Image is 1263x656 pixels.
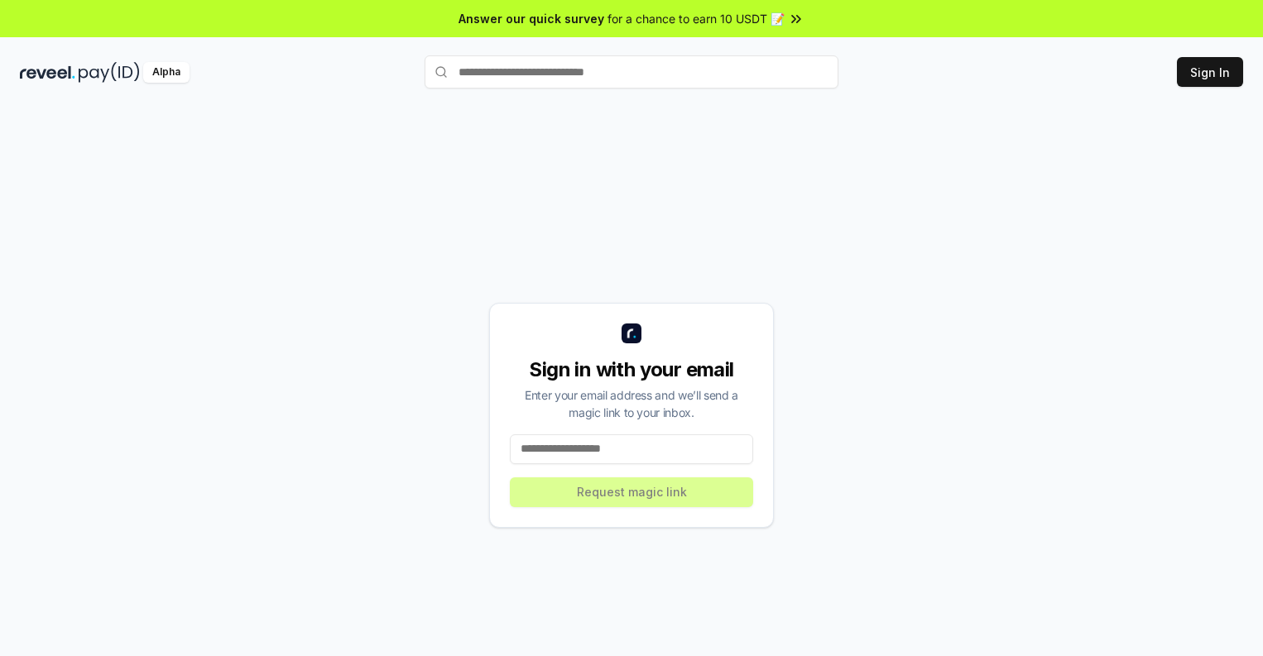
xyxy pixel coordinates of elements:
[20,62,75,83] img: reveel_dark
[79,62,140,83] img: pay_id
[510,386,753,421] div: Enter your email address and we’ll send a magic link to your inbox.
[607,10,785,27] span: for a chance to earn 10 USDT 📝
[510,357,753,383] div: Sign in with your email
[1177,57,1243,87] button: Sign In
[143,62,190,83] div: Alpha
[459,10,604,27] span: Answer our quick survey
[622,323,641,343] img: logo_small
